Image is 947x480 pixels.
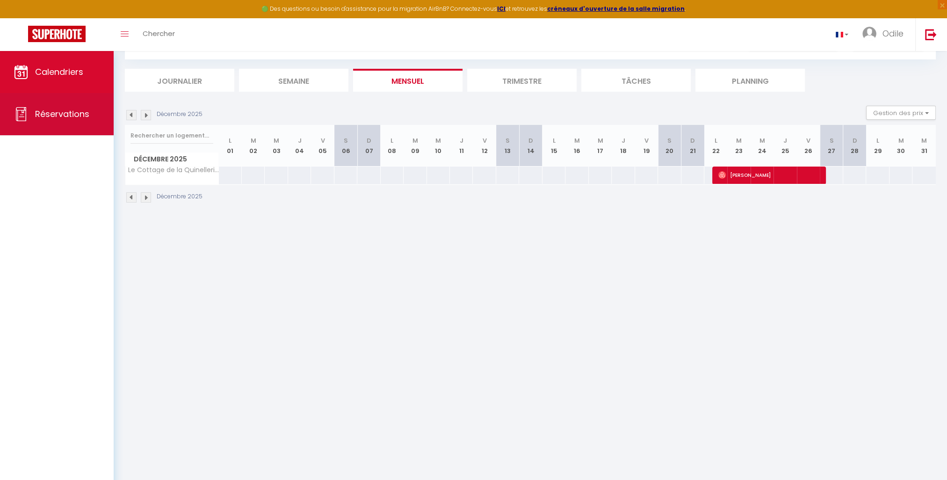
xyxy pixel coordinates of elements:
abbr: L [390,136,393,145]
th: 03 [265,125,288,167]
abbr: J [298,136,302,145]
abbr: M [574,136,580,145]
abbr: L [876,136,879,145]
th: 11 [450,125,473,167]
abbr: M [736,136,742,145]
th: 07 [357,125,380,167]
p: Décembre 2025 [157,110,202,119]
th: 02 [242,125,265,167]
a: ICI [497,5,506,13]
abbr: L [553,136,556,145]
span: Chercher [143,29,175,38]
abbr: V [321,136,325,145]
th: 23 [727,125,750,167]
abbr: J [622,136,625,145]
th: 25 [774,125,796,167]
abbr: M [921,136,927,145]
th: 17 [589,125,612,167]
abbr: M [251,136,256,145]
abbr: M [759,136,765,145]
th: 26 [797,125,820,167]
li: Journalier [125,69,234,92]
abbr: V [483,136,487,145]
th: 10 [427,125,450,167]
abbr: J [460,136,463,145]
th: 19 [635,125,658,167]
span: Réservations [35,108,89,120]
th: 14 [519,125,542,167]
abbr: J [783,136,787,145]
abbr: M [435,136,441,145]
abbr: S [506,136,510,145]
a: créneaux d'ouverture de la salle migration [547,5,685,13]
abbr: D [528,136,533,145]
span: Odile [882,28,904,39]
abbr: D [367,136,371,145]
li: Semaine [239,69,348,92]
th: 22 [704,125,727,167]
li: Tâches [581,69,691,92]
th: 04 [288,125,311,167]
span: Le Cottage de la Quinellerie - Collection Idylliq [127,167,220,174]
th: 12 [473,125,496,167]
abbr: M [597,136,603,145]
th: 20 [658,125,681,167]
input: Rechercher un logement... [130,127,213,144]
span: [PERSON_NAME] [718,166,817,184]
span: Calendriers [35,66,83,78]
li: Trimestre [467,69,577,92]
abbr: D [852,136,857,145]
li: Planning [695,69,805,92]
th: 13 [496,125,519,167]
abbr: M [898,136,904,145]
a: ... Odile [855,18,915,51]
button: Gestion des prix [866,106,936,120]
th: 05 [311,125,334,167]
abbr: M [412,136,418,145]
th: 27 [820,125,843,167]
img: ... [862,27,876,41]
th: 30 [889,125,912,167]
li: Mensuel [353,69,463,92]
abbr: S [344,136,348,145]
abbr: L [229,136,231,145]
span: Décembre 2025 [125,153,218,166]
abbr: V [806,136,810,145]
th: 16 [565,125,588,167]
abbr: S [830,136,834,145]
th: 31 [912,125,936,167]
th: 06 [334,125,357,167]
a: Chercher [136,18,182,51]
th: 18 [612,125,635,167]
th: 09 [404,125,427,167]
abbr: L [715,136,717,145]
th: 28 [843,125,866,167]
abbr: S [667,136,672,145]
abbr: V [644,136,649,145]
img: Super Booking [28,26,86,42]
p: Décembre 2025 [157,192,202,201]
button: Ouvrir le widget de chat LiveChat [7,4,36,32]
th: 21 [681,125,704,167]
th: 29 [866,125,889,167]
img: logout [925,29,937,40]
abbr: M [274,136,279,145]
th: 01 [219,125,242,167]
abbr: D [690,136,695,145]
th: 15 [542,125,565,167]
th: 24 [751,125,774,167]
th: 08 [381,125,404,167]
